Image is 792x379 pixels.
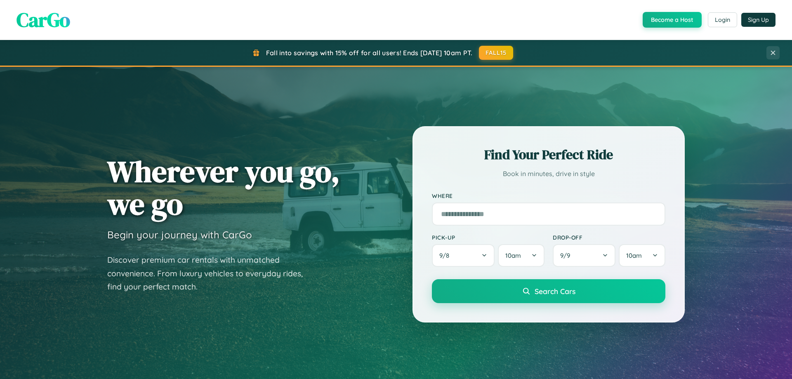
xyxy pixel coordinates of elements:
[439,252,453,259] span: 9 / 8
[432,168,665,180] p: Book in minutes, drive in style
[479,46,514,60] button: FALL15
[432,234,544,241] label: Pick-up
[553,234,665,241] label: Drop-off
[626,252,642,259] span: 10am
[16,6,70,33] span: CarGo
[560,252,574,259] span: 9 / 9
[432,192,665,199] label: Where
[708,12,737,27] button: Login
[432,244,495,267] button: 9/8
[266,49,473,57] span: Fall into savings with 15% off for all users! Ends [DATE] 10am PT.
[535,287,575,296] span: Search Cars
[741,13,775,27] button: Sign Up
[553,244,615,267] button: 9/9
[432,146,665,164] h2: Find Your Perfect Ride
[107,155,340,220] h1: Wherever you go, we go
[498,244,544,267] button: 10am
[505,252,521,259] span: 10am
[107,253,313,294] p: Discover premium car rentals with unmatched convenience. From luxury vehicles to everyday rides, ...
[643,12,702,28] button: Become a Host
[432,279,665,303] button: Search Cars
[619,244,665,267] button: 10am
[107,228,252,241] h3: Begin your journey with CarGo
